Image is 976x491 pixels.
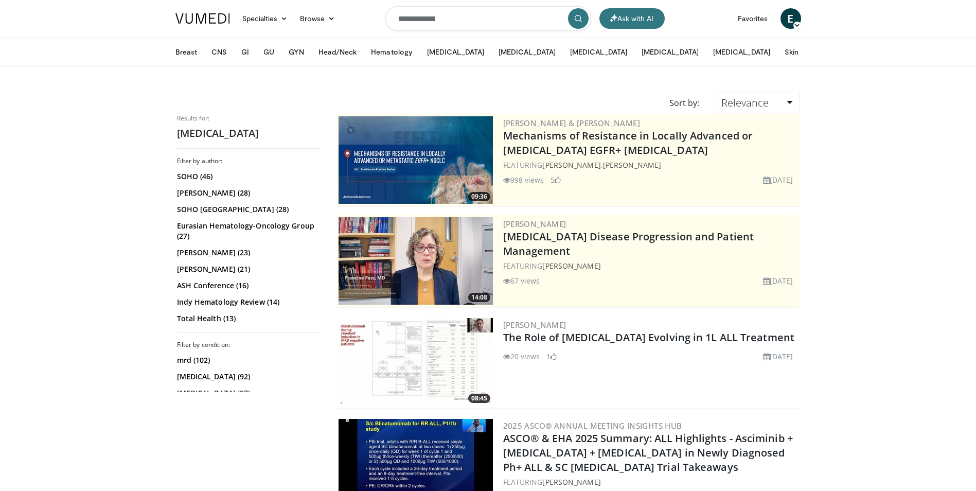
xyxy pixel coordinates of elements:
a: [PERSON_NAME] (21) [177,264,318,274]
button: [MEDICAL_DATA] [421,42,490,62]
button: GYN [282,42,310,62]
button: Breast [169,42,203,62]
a: [PERSON_NAME] [542,160,600,170]
a: [PERSON_NAME] & [PERSON_NAME] [503,118,641,128]
a: Eurasian Hematology-Oncology Group (27) [177,221,318,241]
input: Search topics, interventions [385,6,591,31]
li: 5 [551,174,561,185]
a: [PERSON_NAME] [542,261,600,271]
li: 67 views [503,275,540,286]
li: 1 [546,351,557,362]
img: 8a4d070b-95f2-4cfb-81e1-177870dc2f1f.300x170_q85_crop-smart_upscale.jpg [339,318,493,406]
li: [DATE] [763,174,793,185]
span: 08:45 [468,394,490,403]
p: Results for: [177,114,321,122]
a: [MEDICAL_DATA] Disease Progression and Patient Management [503,230,754,258]
a: [PERSON_NAME] [503,219,566,229]
button: [MEDICAL_DATA] [492,42,562,62]
li: 998 views [503,174,544,185]
a: mrd (102) [177,355,318,365]
img: 84252362-9178-4a34-866d-0e9c845de9ea.jpeg.300x170_q85_crop-smart_upscale.jpg [339,116,493,204]
a: E [780,8,801,29]
span: Relevance [721,96,769,110]
button: Hematology [365,42,419,62]
a: ASCO® & EHA 2025 Summary: ALL Highlights - Asciminib + [MEDICAL_DATA] + [MEDICAL_DATA] in Newly D... [503,431,793,474]
h2: [MEDICAL_DATA] [177,127,321,140]
a: [PERSON_NAME] [603,160,661,170]
button: CNS [205,42,233,62]
a: SOHO [GEOGRAPHIC_DATA] (28) [177,204,318,215]
a: Indy Hematology Review (14) [177,297,318,307]
a: Total Health (13) [177,313,318,324]
span: 09:36 [468,192,490,201]
button: GU [257,42,280,62]
a: Browse [294,8,341,29]
a: Relevance [715,92,799,114]
a: The Role of [MEDICAL_DATA] Evolving in 1L ALL Treatment [503,330,795,344]
button: Ask with AI [599,8,665,29]
button: Skin [778,42,805,62]
div: FEATURING [503,260,797,271]
a: 2025 ASCO® Annual Meeting Insights Hub [503,420,682,431]
span: 14:08 [468,293,490,302]
button: GI [235,42,255,62]
a: [MEDICAL_DATA] (87) [177,388,318,398]
h3: Filter by author: [177,157,321,165]
a: [PERSON_NAME] (28) [177,188,318,198]
li: [DATE] [763,351,793,362]
button: [MEDICAL_DATA] [707,42,776,62]
li: 20 views [503,351,540,362]
a: SOHO (46) [177,171,318,182]
a: [PERSON_NAME] (23) [177,248,318,258]
a: ASH Conference (16) [177,280,318,291]
a: 09:36 [339,116,493,204]
button: Head/Neck [312,42,363,62]
button: [MEDICAL_DATA] [564,42,633,62]
a: [MEDICAL_DATA] (92) [177,372,318,382]
a: [PERSON_NAME] [542,477,600,487]
button: [MEDICAL_DATA] [635,42,705,62]
img: VuMedi Logo [175,13,230,24]
div: FEATURING , [503,160,797,170]
a: 08:45 [339,318,493,406]
a: Favorites [732,8,774,29]
li: [DATE] [763,275,793,286]
a: [PERSON_NAME] [503,320,566,330]
img: d4c48d29-6d22-4e1c-a972-e335efe90c94.png.300x170_q85_crop-smart_upscale.png [339,217,493,305]
a: Specialties [236,8,294,29]
div: FEATURING [503,477,797,487]
div: Sort by: [662,92,707,114]
a: Mechanisms of Resistance in Locally Advanced or [MEDICAL_DATA] EGFR+ [MEDICAL_DATA] [503,129,753,157]
h3: Filter by condition: [177,341,321,349]
a: 14:08 [339,217,493,305]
